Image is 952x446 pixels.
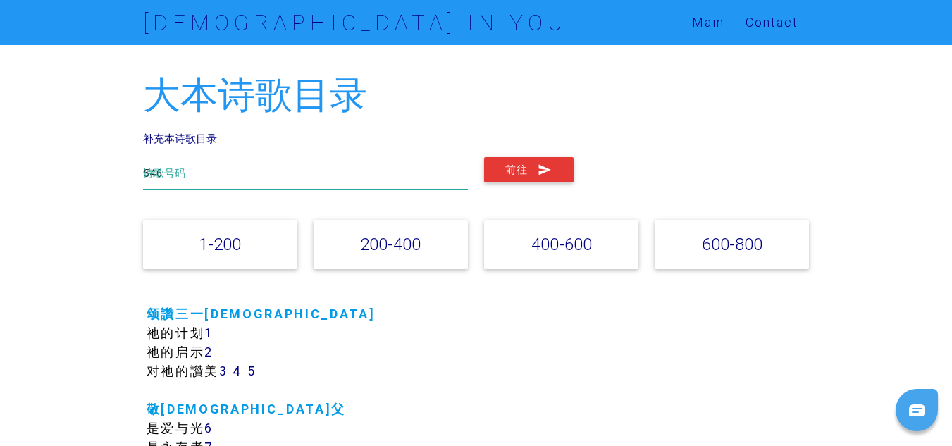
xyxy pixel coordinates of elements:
[484,157,574,182] button: 前往
[702,234,762,254] a: 600-800
[143,75,810,116] h2: 大本诗歌目录
[143,166,185,182] label: 诗歌号码
[204,420,214,436] a: 6
[147,401,346,417] a: 敬[DEMOGRAPHIC_DATA]父
[204,325,214,341] a: 1
[219,363,228,379] a: 3
[204,344,214,360] a: 2
[531,234,592,254] a: 400-600
[360,234,421,254] a: 200-400
[199,234,241,254] a: 1-200
[233,363,242,379] a: 4
[247,363,256,379] a: 5
[147,306,376,322] a: 颂讚三一[DEMOGRAPHIC_DATA]
[143,132,217,145] a: 补充本诗歌目录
